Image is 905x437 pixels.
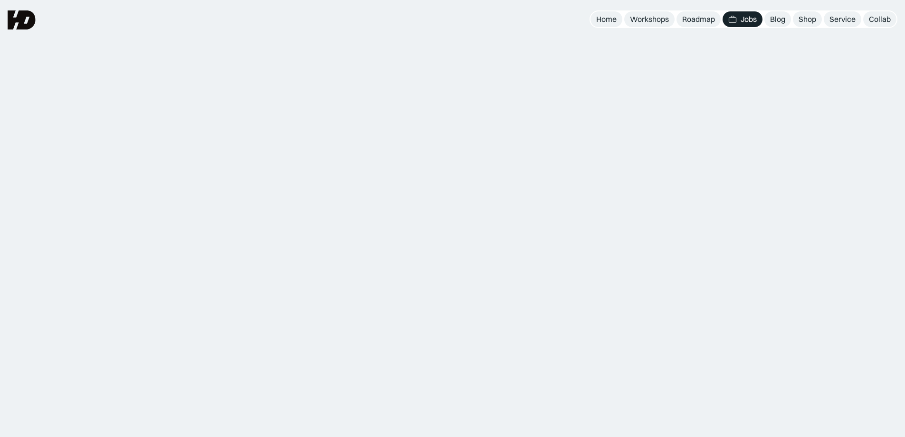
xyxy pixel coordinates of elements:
[596,14,617,24] div: Home
[770,14,785,24] div: Blog
[591,11,622,27] a: Home
[793,11,822,27] a: Shop
[630,14,669,24] div: Workshops
[824,11,861,27] a: Service
[869,14,891,24] div: Collab
[676,11,721,27] a: Roadmap
[741,14,757,24] div: Jobs
[624,11,675,27] a: Workshops
[829,14,856,24] div: Service
[682,14,715,24] div: Roadmap
[723,11,762,27] a: Jobs
[799,14,816,24] div: Shop
[764,11,791,27] a: Blog
[863,11,896,27] a: Collab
